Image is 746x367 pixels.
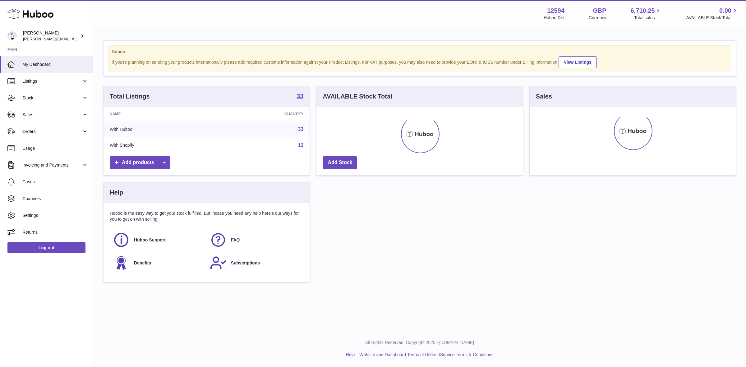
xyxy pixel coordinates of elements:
[631,7,662,21] a: 6,710.25 Total sales
[536,92,552,101] h3: Sales
[22,62,88,67] span: My Dashboard
[440,352,494,357] a: Service Terms & Conditions
[22,213,88,218] span: Settings
[112,55,728,68] div: If you're planning on sending your products internationally please add required customs informati...
[547,7,564,15] strong: 12594
[110,92,150,101] h3: Total Listings
[104,107,215,121] th: Name
[104,137,215,154] td: With Shopify
[231,237,240,243] span: FAQ
[22,78,82,84] span: Listings
[231,260,260,266] span: Subscriptions
[297,93,303,99] strong: 33
[593,7,606,15] strong: GBP
[634,15,662,21] span: Total sales
[23,36,125,41] span: [PERSON_NAME][EMAIL_ADDRESS][DOMAIN_NAME]
[22,162,82,168] span: Invoicing and Payments
[323,156,357,169] a: Add Stock
[346,352,355,357] a: Help
[544,15,564,21] div: Huboo Ref
[210,232,301,248] a: FAQ
[210,255,301,271] a: Subscriptions
[22,112,82,118] span: Sales
[134,237,166,243] span: Huboo Support
[104,121,215,137] td: With Huboo
[134,260,151,266] span: Benefits
[359,352,433,357] a: Website and Dashboard Terms of Use
[357,352,493,358] li: and
[113,232,204,248] a: Huboo Support
[110,156,170,169] a: Add products
[113,255,204,271] a: Benefits
[112,49,728,55] strong: Notice
[686,7,739,21] a: 0.00 AVAILABLE Stock Total
[631,7,655,15] span: 6,710.25
[110,210,303,222] p: Huboo is the easy way to get your stock fulfilled. But incase you need any help here's our ways f...
[323,92,392,101] h3: AVAILABLE Stock Total
[298,143,304,148] a: 12
[98,340,741,346] p: All Rights Reserved. Copyright 2025 - [DOMAIN_NAME]
[298,126,304,132] a: 33
[22,229,88,235] span: Returns
[22,196,88,202] span: Channels
[22,95,82,101] span: Stock
[22,129,82,135] span: Orders
[215,107,310,121] th: Quantity
[686,15,739,21] span: AVAILABLE Stock Total
[110,188,123,197] h3: Help
[7,31,17,41] img: owen@wearemakewaves.com
[22,145,88,151] span: Usage
[22,179,88,185] span: Cases
[589,15,606,21] div: Currency
[7,242,85,253] a: Log out
[719,7,731,15] span: 0.00
[297,93,303,100] a: 33
[559,56,597,68] a: View Listings
[23,30,79,42] div: [PERSON_NAME]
